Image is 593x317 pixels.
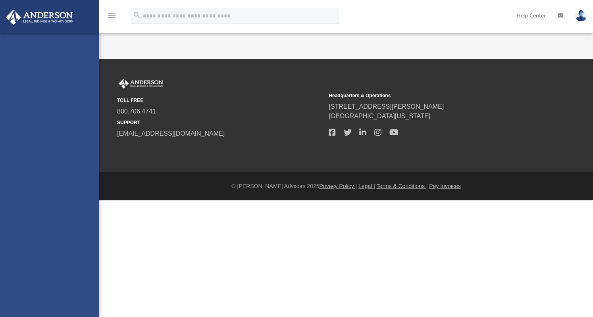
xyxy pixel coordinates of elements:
[329,113,430,119] a: [GEOGRAPHIC_DATA][US_STATE]
[99,182,593,190] div: © [PERSON_NAME] Advisors 2025
[117,79,165,89] img: Anderson Advisors Platinum Portal
[320,183,357,189] a: Privacy Policy |
[117,108,156,115] a: 800.706.4741
[329,92,535,99] small: Headquarters & Operations
[107,15,117,21] a: menu
[117,130,225,137] a: [EMAIL_ADDRESS][DOMAIN_NAME]
[429,183,460,189] a: Pay Invoices
[133,11,141,19] i: search
[329,103,444,110] a: [STREET_ADDRESS][PERSON_NAME]
[358,183,375,189] a: Legal |
[117,119,323,126] small: SUPPORT
[4,10,75,25] img: Anderson Advisors Platinum Portal
[575,10,587,21] img: User Pic
[107,11,117,21] i: menu
[377,183,428,189] a: Terms & Conditions |
[117,97,323,104] small: TOLL FREE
